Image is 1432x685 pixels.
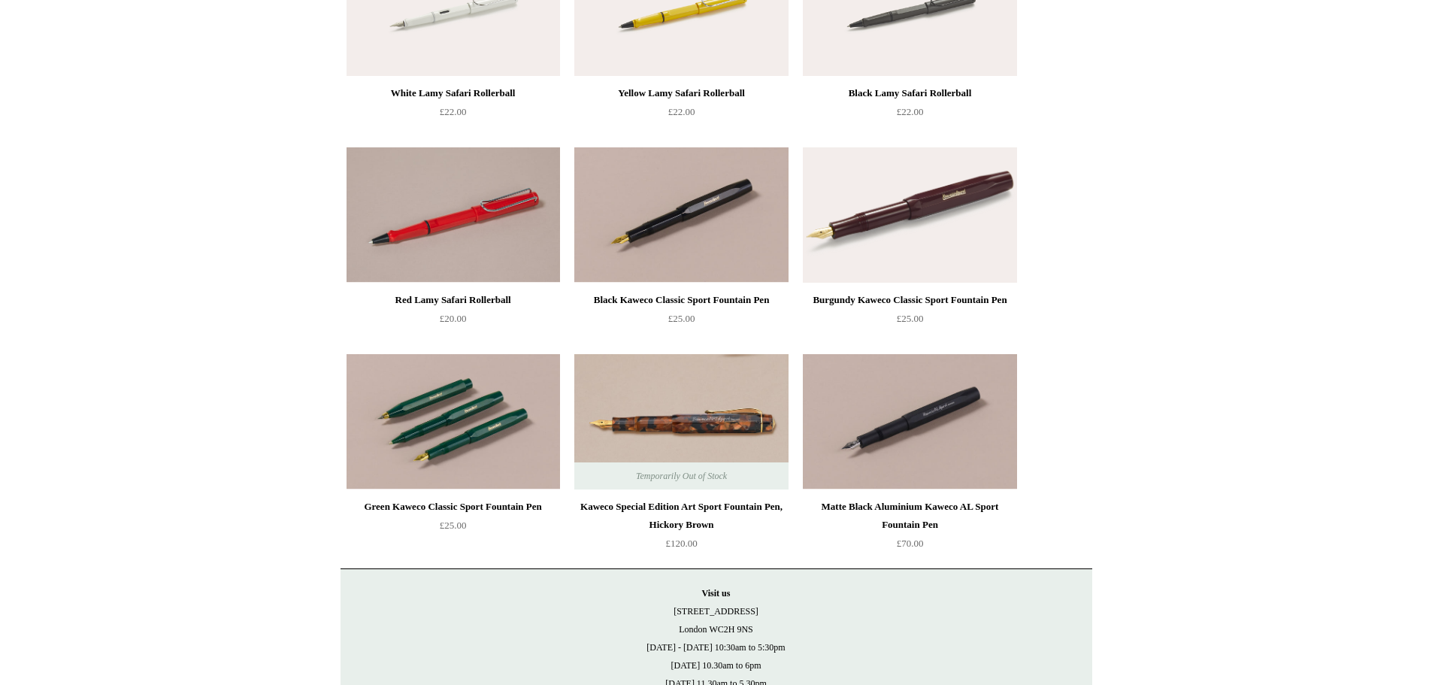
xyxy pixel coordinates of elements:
img: Red Lamy Safari Rollerball [347,147,560,283]
span: Temporarily Out of Stock [621,462,742,490]
strong: Visit us [702,588,731,599]
div: Black Kaweco Classic Sport Fountain Pen [578,291,784,309]
span: £25.00 [668,313,695,324]
span: £25.00 [897,313,924,324]
a: Matte Black Aluminium Kaweco AL Sport Fountain Pen £70.00 [803,498,1016,559]
a: Green Kaweco Classic Sport Fountain Pen Green Kaweco Classic Sport Fountain Pen [347,354,560,490]
img: Kaweco Special Edition Art Sport Fountain Pen, Hickory Brown [574,354,788,490]
a: Burgundy Kaweco Classic Sport Fountain Pen £25.00 [803,291,1016,353]
a: Kaweco Special Edition Art Sport Fountain Pen, Hickory Brown Kaweco Special Edition Art Sport Fou... [574,354,788,490]
a: Black Lamy Safari Rollerball £22.00 [803,84,1016,146]
div: Yellow Lamy Safari Rollerball [578,84,784,102]
div: Black Lamy Safari Rollerball [807,84,1013,102]
div: Matte Black Aluminium Kaweco AL Sport Fountain Pen [807,498,1013,534]
a: Matte Black Aluminium Kaweco AL Sport Fountain Pen Matte Black Aluminium Kaweco AL Sport Fountain... [803,354,1016,490]
div: Red Lamy Safari Rollerball [350,291,556,309]
span: £70.00 [897,538,924,549]
img: Matte Black Aluminium Kaweco AL Sport Fountain Pen [803,354,1016,490]
div: White Lamy Safari Rollerball [350,84,556,102]
span: £25.00 [440,520,467,531]
span: £120.00 [665,538,697,549]
span: £22.00 [897,106,924,117]
a: Kaweco Special Edition Art Sport Fountain Pen, Hickory Brown £120.00 [574,498,788,559]
span: £22.00 [668,106,695,117]
span: £22.00 [440,106,467,117]
div: Kaweco Special Edition Art Sport Fountain Pen, Hickory Brown [578,498,784,534]
div: Burgundy Kaweco Classic Sport Fountain Pen [807,291,1013,309]
a: White Lamy Safari Rollerball £22.00 [347,84,560,146]
a: Red Lamy Safari Rollerball Red Lamy Safari Rollerball [347,147,560,283]
a: Red Lamy Safari Rollerball £20.00 [347,291,560,353]
span: £20.00 [440,313,467,324]
a: Green Kaweco Classic Sport Fountain Pen £25.00 [347,498,560,559]
img: Green Kaweco Classic Sport Fountain Pen [347,354,560,490]
div: Green Kaweco Classic Sport Fountain Pen [350,498,556,516]
a: Yellow Lamy Safari Rollerball £22.00 [574,84,788,146]
a: Black Kaweco Classic Sport Fountain Pen £25.00 [574,291,788,353]
img: Burgundy Kaweco Classic Sport Fountain Pen [803,147,1016,283]
img: Black Kaweco Classic Sport Fountain Pen [574,147,788,283]
a: Black Kaweco Classic Sport Fountain Pen Black Kaweco Classic Sport Fountain Pen [574,147,788,283]
a: Burgundy Kaweco Classic Sport Fountain Pen Burgundy Kaweco Classic Sport Fountain Pen [803,147,1016,283]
